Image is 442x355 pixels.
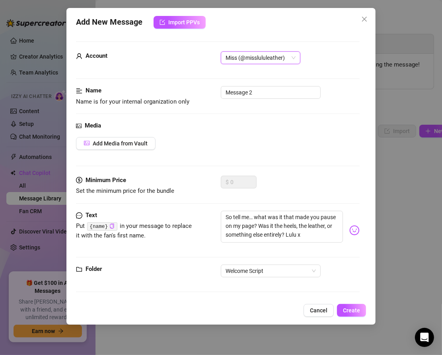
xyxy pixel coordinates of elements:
span: Create [343,307,360,314]
span: close [361,16,368,22]
button: Import PPVs [154,16,206,29]
span: Add Media from Vault [93,140,148,147]
strong: Minimum Price [86,177,126,184]
strong: Account [86,52,107,59]
strong: Name [86,87,101,94]
span: Miss (@misslululeather) [226,52,296,64]
span: picture [76,121,82,131]
span: folder [76,265,82,274]
span: align-left [76,86,82,96]
span: Add New Message [76,16,142,29]
span: Set the minimum price for the bundle [76,187,174,194]
span: Import PPVs [168,19,200,25]
input: Enter a name [221,86,321,99]
button: Cancel [304,304,334,317]
span: Put in your message to replace it with the fan's first name. [76,222,192,239]
code: {name} [87,222,117,231]
span: user [76,51,82,61]
strong: Text [86,212,97,219]
div: Open Intercom Messenger [415,328,434,347]
img: svg%3e [349,225,360,235]
span: Welcome Script [226,265,316,277]
button: Click to Copy [109,223,115,229]
span: import [160,20,165,25]
textarea: So tell me… what was it that made you pause on my page? Was it the heels, the leather, or somethi... [221,211,343,243]
span: picture [84,140,90,146]
span: Name is for your internal organization only [76,98,189,105]
span: Cancel [310,307,327,314]
span: copy [109,224,115,229]
span: Close [358,16,371,22]
span: message [76,211,82,220]
strong: Media [85,122,101,129]
span: dollar [76,176,82,185]
button: Add Media from Vault [76,137,156,150]
strong: Folder [86,265,102,273]
button: Close [358,13,371,25]
button: Create [337,304,366,317]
